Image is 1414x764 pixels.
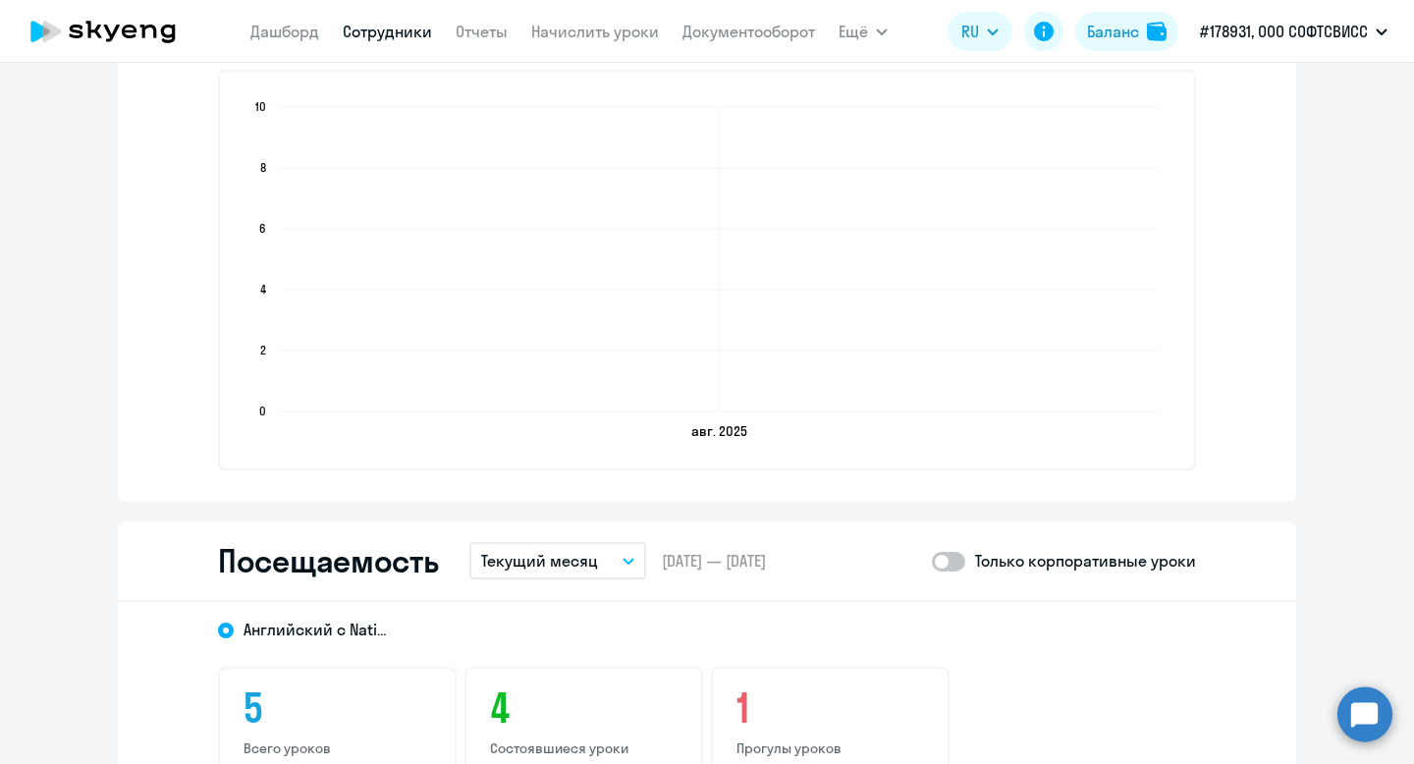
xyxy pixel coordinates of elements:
[244,684,431,732] h3: 5
[1087,20,1139,43] div: Баланс
[260,282,266,297] text: 4
[343,22,432,41] a: Сотрудники
[218,541,438,580] h2: Посещаемость
[839,12,888,51] button: Ещё
[481,549,598,573] p: Текущий месяц
[682,22,815,41] a: Документооборот
[736,684,924,732] h3: 1
[839,20,868,43] span: Ещё
[260,160,266,175] text: 8
[691,422,747,440] text: авг. 2025
[1075,12,1178,51] button: Балансbalance
[244,739,431,757] p: Всего уроков
[490,684,678,732] h3: 4
[1200,20,1368,43] p: #178931, ООО СОФТСВИСС
[531,22,659,41] a: Начислить уроки
[948,12,1012,51] button: RU
[469,542,646,579] button: Текущий месяц
[1147,22,1167,41] img: balance
[259,221,266,236] text: 6
[255,99,266,114] text: 10
[736,739,924,757] p: Прогулы уроков
[961,20,979,43] span: RU
[456,22,508,41] a: Отчеты
[250,22,319,41] a: Дашборд
[259,404,266,418] text: 0
[975,549,1196,573] p: Только корпоративные уроки
[490,739,678,757] p: Состоявшиеся уроки
[260,343,266,357] text: 2
[244,619,391,640] span: Английский с Native
[662,550,766,572] span: [DATE] — [DATE]
[1190,8,1397,55] button: #178931, ООО СОФТСВИСС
